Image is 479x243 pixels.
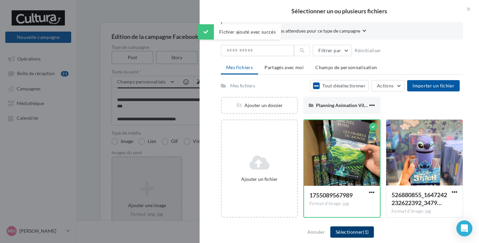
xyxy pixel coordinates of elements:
[230,82,255,89] div: Mes fichiers
[371,80,404,91] button: Actions
[210,8,468,14] h2: Sélectionner un ou plusieurs fichiers
[313,45,352,56] button: Filtrer par
[309,201,375,207] div: Format d'image: jpg
[310,80,369,91] button: Tout désélectionner
[309,191,353,199] span: 1755089567989
[233,27,366,36] button: Consulter les contraintes attendues pour ce type de campagne
[264,64,304,70] span: Partagés avec moi
[412,83,454,88] span: Importer un fichier
[363,229,369,235] span: (1)
[316,102,407,108] span: Planning Animation Villennes (29.7 x 42 cm)
[198,24,281,40] div: Fichier ajouté avec succès
[392,208,457,214] div: Format d'image: jpg
[407,80,460,91] button: Importer un fichier
[233,28,360,34] span: Consulter les contraintes attendues pour ce type de campagne
[225,176,294,182] div: Ajouter un fichier
[352,47,384,55] button: Réinitialiser
[330,226,374,238] button: Sélectionner(1)
[392,191,447,206] span: 526880855_1647242232622392_3479395922877931839_n
[456,220,472,236] div: Open Intercom Messenger
[315,64,377,70] span: Champs de personnalisation
[377,83,394,88] span: Actions
[222,102,297,109] div: Ajouter un dossier
[226,64,253,70] span: Mes fichiers
[305,228,328,236] button: Annuler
